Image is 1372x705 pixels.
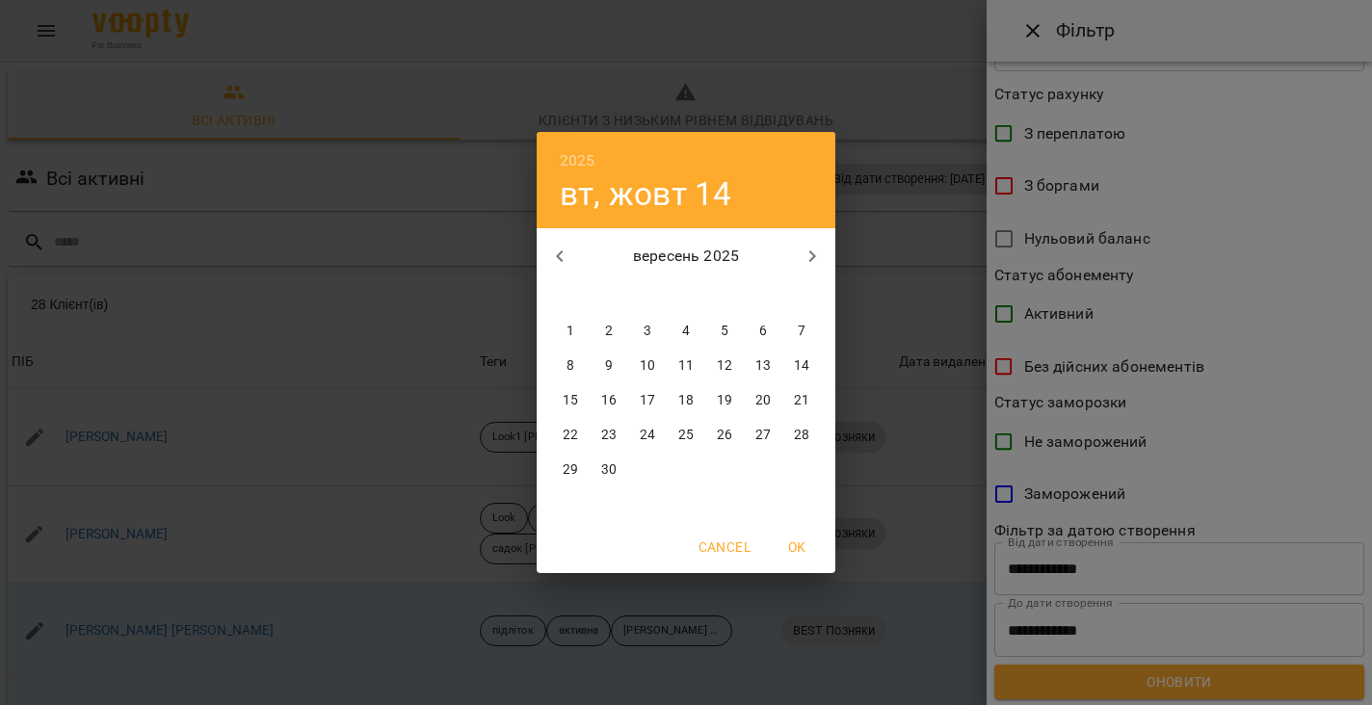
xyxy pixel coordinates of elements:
button: OK [766,530,828,564]
span: нд [784,285,819,304]
span: ср [630,285,665,304]
span: пн [553,285,588,304]
button: 28 [784,418,819,453]
button: 2025 [560,147,595,174]
button: 3 [630,314,665,349]
button: 23 [592,418,626,453]
button: 10 [630,349,665,383]
button: 8 [553,349,588,383]
p: 1 [567,322,574,341]
p: 9 [605,356,613,376]
p: 21 [794,391,809,410]
span: чт [669,285,703,304]
button: 18 [669,383,703,418]
p: 11 [678,356,694,376]
p: вересень 2025 [583,245,790,268]
p: 22 [563,426,578,445]
button: 26 [707,418,742,453]
button: 9 [592,349,626,383]
p: 18 [678,391,694,410]
button: 19 [707,383,742,418]
p: 10 [640,356,655,376]
p: 8 [567,356,574,376]
p: 26 [717,426,732,445]
p: 6 [759,322,767,341]
span: пт [707,285,742,304]
button: 7 [784,314,819,349]
span: Cancel [699,535,751,559]
p: 14 [794,356,809,376]
p: 28 [794,426,809,445]
p: 4 [682,322,690,341]
p: 25 [678,426,694,445]
button: 29 [553,453,588,487]
p: 23 [601,426,617,445]
button: 6 [746,314,780,349]
button: 25 [669,418,703,453]
p: 13 [755,356,771,376]
button: 27 [746,418,780,453]
p: 30 [601,460,617,480]
button: 16 [592,383,626,418]
button: 5 [707,314,742,349]
button: 2 [592,314,626,349]
p: 2 [605,322,613,341]
p: 15 [563,391,578,410]
span: вт [592,285,626,304]
p: 24 [640,426,655,445]
button: 24 [630,418,665,453]
p: 20 [755,391,771,410]
button: 13 [746,349,780,383]
span: сб [746,285,780,304]
button: 14 [784,349,819,383]
p: 12 [717,356,732,376]
button: 12 [707,349,742,383]
button: 17 [630,383,665,418]
button: 20 [746,383,780,418]
button: 21 [784,383,819,418]
button: 4 [669,314,703,349]
span: OK [774,535,820,559]
button: 30 [592,453,626,487]
p: 3 [644,322,651,341]
button: вт, жовт 14 [560,174,732,214]
button: Cancel [691,530,758,564]
button: 11 [669,349,703,383]
p: 29 [563,460,578,480]
p: 19 [717,391,732,410]
p: 5 [721,322,728,341]
p: 16 [601,391,617,410]
p: 27 [755,426,771,445]
p: 7 [798,322,805,341]
button: 1 [553,314,588,349]
button: 15 [553,383,588,418]
p: 17 [640,391,655,410]
button: 22 [553,418,588,453]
